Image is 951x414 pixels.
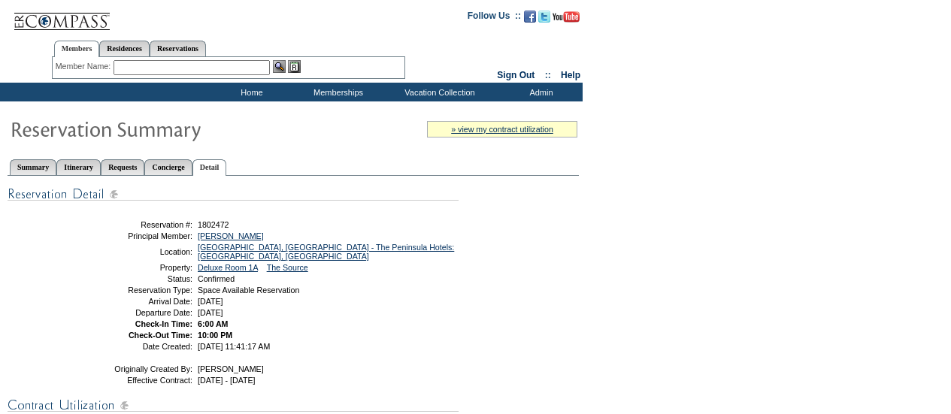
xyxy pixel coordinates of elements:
td: Effective Contract: [85,376,192,385]
td: Originally Created By: [85,364,192,373]
img: Subscribe to our YouTube Channel [553,11,580,23]
span: 10:00 PM [198,331,232,340]
td: Arrival Date: [85,297,192,306]
a: Sign Out [497,70,535,80]
img: Follow us on Twitter [538,11,550,23]
img: Reservations [288,60,301,73]
span: Confirmed [198,274,235,283]
img: View [273,60,286,73]
td: Principal Member: [85,231,192,240]
span: [DATE] 11:41:17 AM [198,342,270,351]
a: » view my contract utilization [451,125,553,134]
td: Home [207,83,293,101]
a: Itinerary [56,159,101,175]
div: Member Name: [56,60,114,73]
img: Become our fan on Facebook [524,11,536,23]
td: Status: [85,274,192,283]
a: Detail [192,159,227,176]
span: 1802472 [198,220,229,229]
a: Residences [99,41,150,56]
a: Summary [10,159,56,175]
img: Reservation Detail [8,185,459,204]
a: Members [54,41,100,57]
td: Property: [85,263,192,272]
a: Help [561,70,580,80]
a: Concierge [144,159,192,175]
strong: Check-Out Time: [129,331,192,340]
td: Date Created: [85,342,192,351]
a: Subscribe to our YouTube Channel [553,15,580,24]
a: Deluxe Room 1A [198,263,258,272]
a: [GEOGRAPHIC_DATA], [GEOGRAPHIC_DATA] - The Peninsula Hotels: [GEOGRAPHIC_DATA], [GEOGRAPHIC_DATA] [198,243,454,261]
td: Reservation #: [85,220,192,229]
td: Reservation Type: [85,286,192,295]
td: Memberships [293,83,380,101]
a: Requests [101,159,144,175]
td: Follow Us :: [468,9,521,27]
span: [PERSON_NAME] [198,364,264,373]
span: 6:00 AM [198,319,228,328]
span: [DATE] [198,308,223,317]
a: [PERSON_NAME] [198,231,264,240]
span: :: [545,70,551,80]
span: [DATE] [198,297,223,306]
td: Departure Date: [85,308,192,317]
a: The Source [267,263,308,272]
strong: Check-In Time: [135,319,192,328]
span: Space Available Reservation [198,286,299,295]
td: Admin [496,83,583,101]
a: Follow us on Twitter [538,15,550,24]
a: Reservations [150,41,206,56]
td: Location: [85,243,192,261]
img: Reservaton Summary [10,113,310,144]
span: [DATE] - [DATE] [198,376,256,385]
td: Vacation Collection [380,83,496,101]
a: Become our fan on Facebook [524,15,536,24]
